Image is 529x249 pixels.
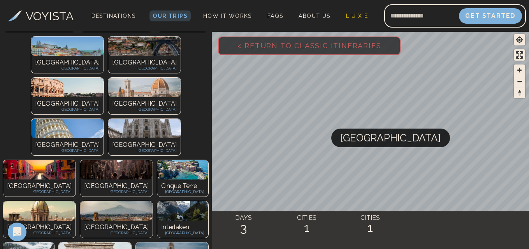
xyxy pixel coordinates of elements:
[26,7,74,25] h3: VOYISTA
[514,34,525,45] button: Find my location
[299,13,330,19] span: About Us
[31,37,104,56] img: Photo of undefined
[8,223,26,241] div: Open Intercom Messenger
[339,213,402,223] h4: CITIES
[112,148,177,153] p: [GEOGRAPHIC_DATA]
[31,119,104,138] img: Photo of undefined
[80,201,153,221] img: Photo of undefined
[218,37,401,55] button: < Return to Classic Itineraries
[343,10,371,21] a: L U X E
[157,201,208,221] img: Photo of undefined
[341,129,441,147] span: [GEOGRAPHIC_DATA]
[161,189,204,195] p: [GEOGRAPHIC_DATA]
[514,87,525,98] button: Reset bearing to north
[112,140,177,150] p: [GEOGRAPHIC_DATA]
[112,106,177,112] p: [GEOGRAPHIC_DATA]
[7,230,72,236] p: [GEOGRAPHIC_DATA]
[35,58,100,67] p: [GEOGRAPHIC_DATA]
[157,160,208,179] img: Photo of undefined
[112,58,177,67] p: [GEOGRAPHIC_DATA]
[275,213,339,223] h4: CITIES
[35,140,100,150] p: [GEOGRAPHIC_DATA]
[161,223,204,232] p: Interlaken
[108,119,181,138] img: Photo of undefined
[35,106,100,112] p: [GEOGRAPHIC_DATA]
[112,65,177,71] p: [GEOGRAPHIC_DATA]
[7,10,22,21] img: Voyista Logo
[346,13,368,19] span: L U X E
[225,29,394,62] span: < Return to Classic Itineraries
[212,30,529,249] canvas: Map
[161,230,204,236] p: [GEOGRAPHIC_DATA]
[514,64,525,76] button: Zoom in
[84,230,149,236] p: [GEOGRAPHIC_DATA]
[31,78,104,97] img: Photo of undefined
[35,148,100,153] p: [GEOGRAPHIC_DATA]
[84,181,149,191] p: [GEOGRAPHIC_DATA]
[112,99,177,108] p: [GEOGRAPHIC_DATA]
[7,7,74,25] a: VOYISTA
[3,201,76,221] img: Photo of undefined
[149,10,191,21] a: Our Trips
[275,221,339,235] h2: 1
[514,76,525,87] button: Zoom out
[267,13,283,19] span: FAQs
[108,78,181,97] img: Photo of undefined
[212,213,275,223] h4: DAYS
[295,10,333,21] a: About Us
[84,189,149,195] p: [GEOGRAPHIC_DATA]
[459,8,522,24] button: Get Started
[84,223,149,232] p: [GEOGRAPHIC_DATA]
[7,189,72,195] p: [GEOGRAPHIC_DATA]
[264,10,286,21] a: FAQs
[212,221,275,235] h2: 3
[203,13,252,19] span: How It Works
[88,10,139,33] span: Destinations
[108,37,181,56] img: Photo of undefined
[153,13,188,19] span: Our Trips
[7,223,72,232] p: [GEOGRAPHIC_DATA]
[7,181,72,191] p: [GEOGRAPHIC_DATA]
[384,7,459,25] input: Email address
[35,99,100,108] p: [GEOGRAPHIC_DATA]
[200,10,255,21] a: How It Works
[514,49,525,61] button: Enter fullscreen
[80,160,153,179] img: Photo of undefined
[339,221,402,235] h2: 1
[35,65,100,71] p: [GEOGRAPHIC_DATA]
[161,181,204,191] p: Cinque Terre
[514,87,525,98] span: Reset bearing to north
[3,160,76,179] img: Photo of undefined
